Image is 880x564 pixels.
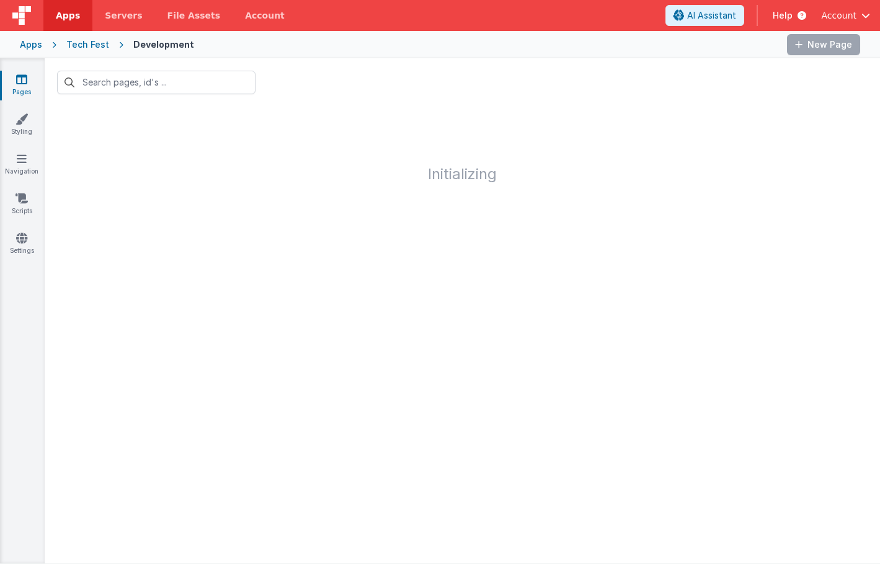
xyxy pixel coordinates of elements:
span: File Assets [167,9,221,22]
span: AI Assistant [687,9,736,22]
span: Help [773,9,793,22]
button: AI Assistant [665,5,744,26]
div: Tech Fest [66,38,109,51]
div: Development [133,38,194,51]
span: Servers [105,9,142,22]
h1: Initializing [45,107,880,182]
span: Account [821,9,856,22]
input: Search pages, id's ... [57,71,256,94]
div: Apps [20,38,42,51]
span: Apps [56,9,80,22]
button: Account [821,9,870,22]
button: New Page [787,34,860,55]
